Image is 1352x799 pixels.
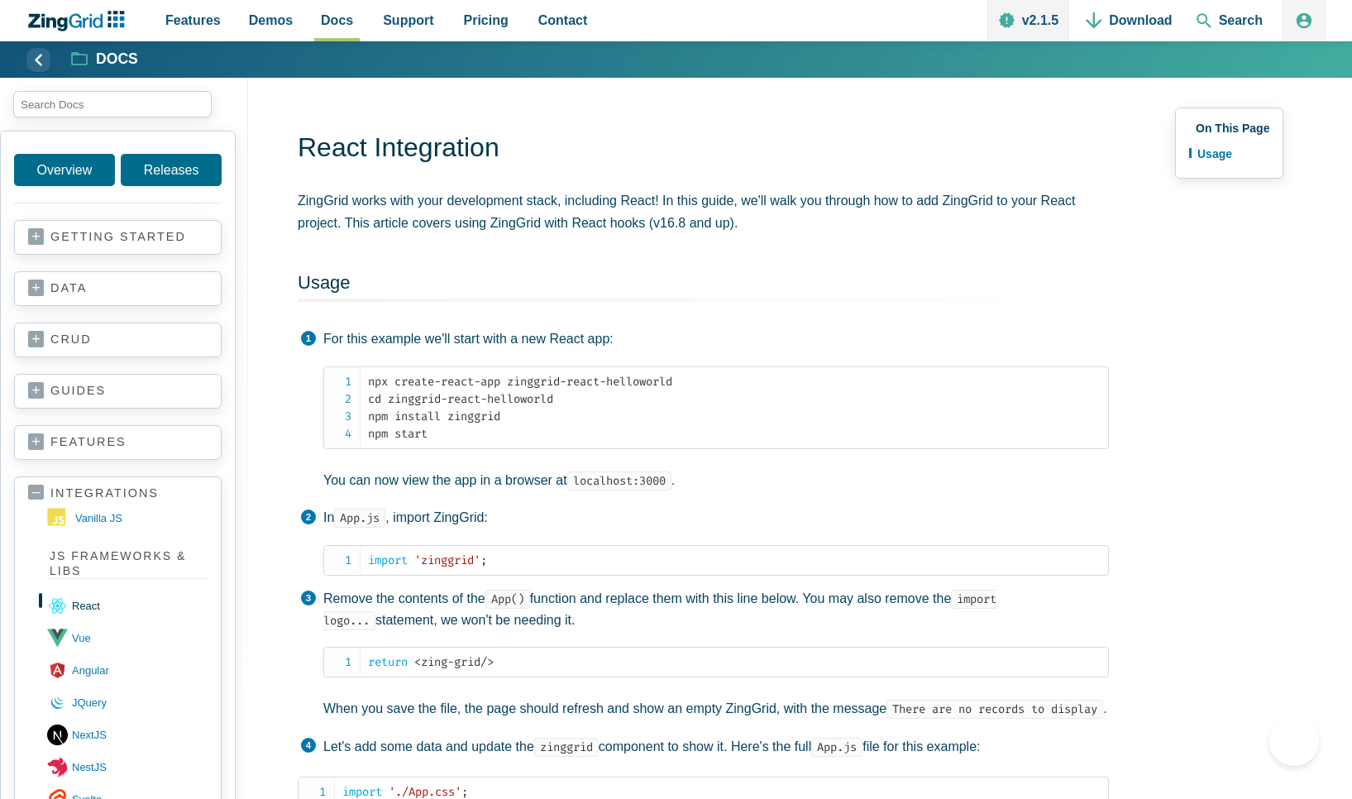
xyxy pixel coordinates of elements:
code: App.js [334,509,385,528]
span: / [480,655,487,669]
p: In , import ZingGrid: [323,507,1109,529]
strong: Docs [96,52,138,67]
span: - [447,655,454,669]
a: Usage [298,272,351,293]
span: Docs [321,9,353,31]
iframe: Toggle Customer Support [1269,716,1319,766]
a: angular [47,654,208,687]
span: > [487,655,494,669]
a: guides [28,383,208,399]
a: Usage [1189,143,1269,165]
a: getting started [28,229,208,246]
a: Docs [72,50,138,69]
p: When you save the file, the page should refresh and show an empty ZingGrid, with the message . [323,698,1109,720]
span: return [368,655,408,669]
code: App.js [811,738,862,757]
a: react [47,590,208,622]
span: Contact [538,9,588,31]
h1: React Integration [298,131,1109,168]
a: JQuery [47,687,208,719]
a: nestJS [47,751,208,783]
span: 'zinggrid' [414,553,480,567]
span: ; [461,785,468,799]
strong: Js Frameworks & Libs [50,548,208,579]
a: vanilla JS [47,505,208,532]
code: npx create-react-app zinggrid-react-helloworld cd zinggrid-react-helloworld npm install zinggrid ... [368,373,1108,443]
a: vue [47,622,208,654]
a: features [28,434,208,451]
span: Demos [249,9,293,31]
p: Let's add some data and update the component to show it. Here's the full file for this example: [323,736,1109,758]
p: ZingGrid works with your development stack, including React! In this guide, we'll walk you throug... [298,189,1109,234]
a: integrations [28,486,208,501]
code: import logo... [323,590,996,630]
span: ; [480,553,487,567]
p: Remove the contents of the function and replace them with this line below. You may also remove th... [323,588,1109,630]
input: search input [13,91,212,117]
code: localhost:3000 [567,471,671,490]
span: < [414,655,421,669]
a: crud [28,332,208,348]
a: data [28,280,208,297]
code: zinggrid [534,738,599,757]
span: Support [383,9,433,31]
code: zing grid [368,653,1108,671]
span: Features [165,9,221,31]
code: App() [485,590,530,609]
code: There are no records to display [886,700,1103,719]
p: For this example we'll start with a new React app: [323,328,1109,350]
span: import [342,785,382,799]
span: Pricing [464,9,509,31]
span: import [368,553,408,567]
a: Overview [14,154,115,186]
a: nextJS [47,719,208,751]
span: './App.css' [389,785,461,799]
a: Releases [121,154,222,186]
a: ZingChart Logo. Click to return to the homepage [26,11,133,31]
p: You can now view the app in a browser at . [323,470,1109,491]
